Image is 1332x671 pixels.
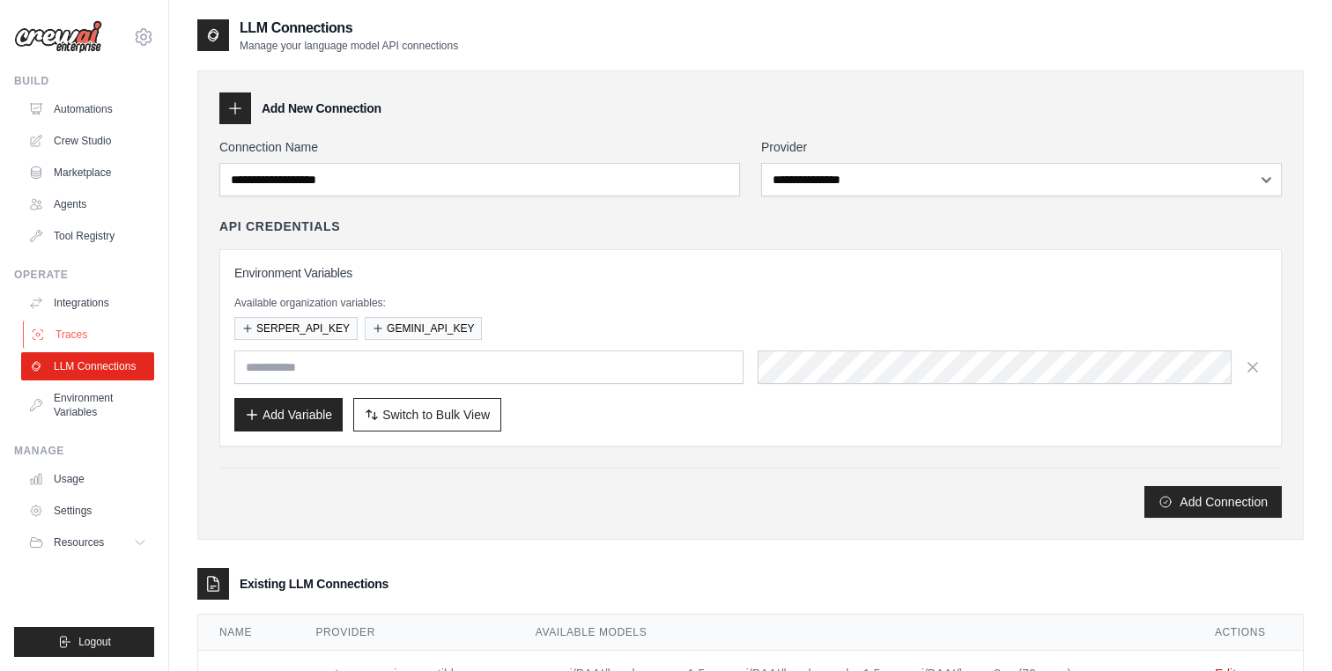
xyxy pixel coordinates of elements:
h4: API Credentials [219,218,340,235]
p: Available organization variables: [234,296,1267,310]
a: Automations [21,95,154,123]
button: Switch to Bulk View [353,398,501,431]
label: Connection Name [219,138,740,156]
button: Logout [14,627,154,657]
p: Manage your language model API connections [240,39,458,53]
button: SERPER_API_KEY [234,317,358,340]
th: Actions [1194,615,1303,651]
a: Tool Registry [21,222,154,250]
a: Usage [21,465,154,493]
h3: Add New Connection [262,100,381,117]
a: Marketplace [21,159,154,187]
a: Crew Studio [21,127,154,155]
button: Add Connection [1144,486,1282,518]
a: Settings [21,497,154,525]
h3: Environment Variables [234,264,1267,282]
div: Operate [14,268,154,282]
div: Build [14,74,154,88]
a: Integrations [21,289,154,317]
span: Switch to Bulk View [382,406,490,424]
span: Resources [54,535,104,549]
th: Available Models [514,615,1194,651]
h2: LLM Connections [240,18,458,39]
div: Manage [14,444,154,458]
th: Provider [294,615,514,651]
span: Logout [78,635,111,649]
a: Environment Variables [21,384,154,426]
a: Traces [23,321,156,349]
button: GEMINI_API_KEY [365,317,482,340]
a: LLM Connections [21,352,154,380]
th: Name [198,615,294,651]
button: Add Variable [234,398,343,431]
button: Resources [21,528,154,557]
a: Agents [21,190,154,218]
h3: Existing LLM Connections [240,575,388,593]
img: Logo [14,20,102,54]
label: Provider [761,138,1282,156]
